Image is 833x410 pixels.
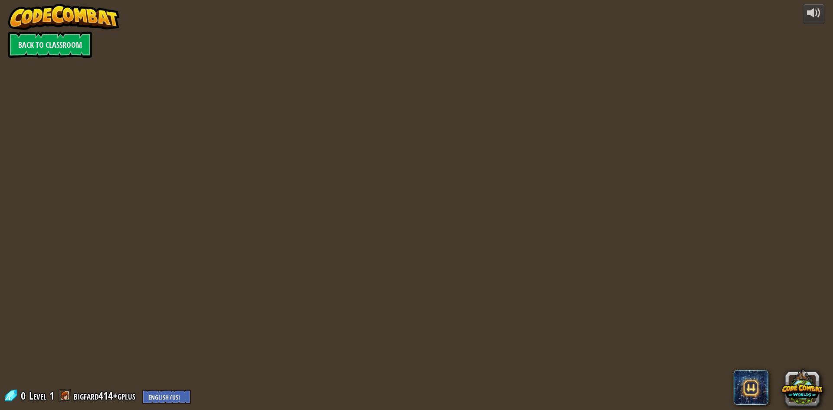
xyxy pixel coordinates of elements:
span: Level [29,389,46,403]
button: Adjust volume [803,4,825,24]
span: 0 [21,389,28,403]
a: bigfard414+gplus [74,389,138,403]
a: Back to Classroom [8,32,92,58]
span: 1 [49,389,54,403]
img: CodeCombat - Learn how to code by playing a game [8,4,119,30]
